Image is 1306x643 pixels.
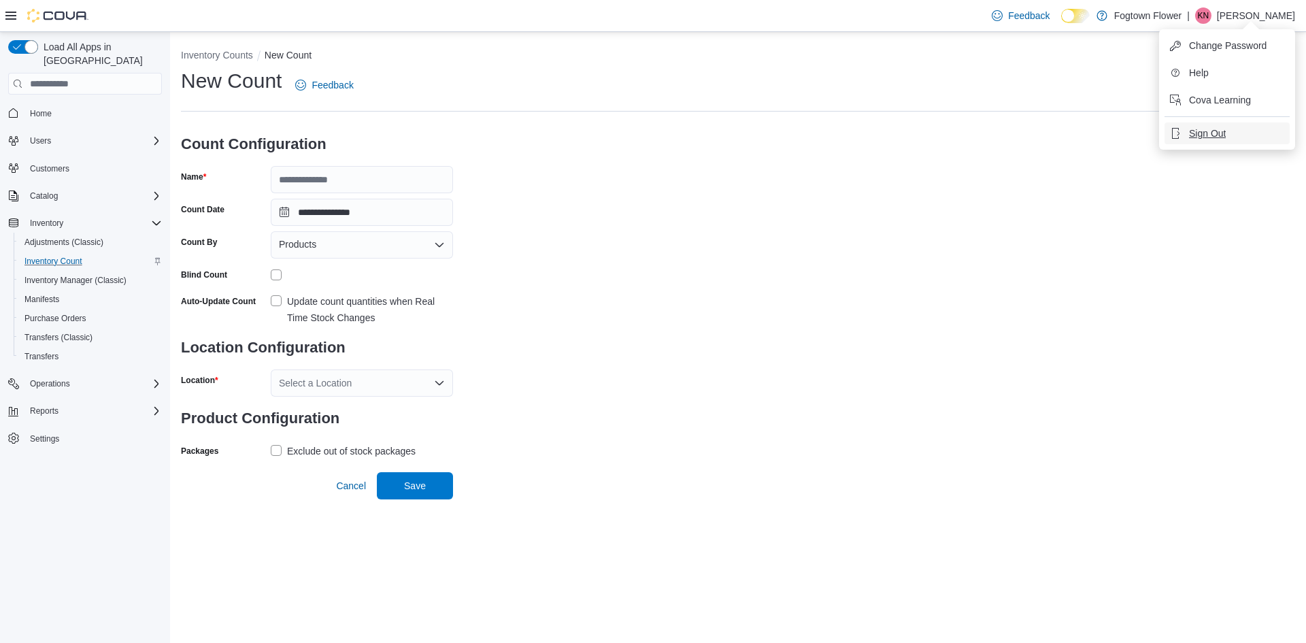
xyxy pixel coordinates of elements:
[1189,39,1267,52] span: Change Password
[19,291,162,308] span: Manifests
[279,236,316,252] span: Products
[14,290,167,309] button: Manifests
[19,348,162,365] span: Transfers
[24,376,162,392] span: Operations
[30,433,59,444] span: Settings
[331,472,371,499] button: Cancel
[181,122,453,166] h3: Count Configuration
[181,237,217,248] label: Count By
[181,269,227,280] div: Blind Count
[38,40,162,67] span: Load All Apps in [GEOGRAPHIC_DATA]
[19,310,162,327] span: Purchase Orders
[30,191,58,201] span: Catalog
[19,291,65,308] a: Manifests
[30,406,58,416] span: Reports
[181,326,453,369] h3: Location Configuration
[1187,7,1190,24] p: |
[1008,9,1050,22] span: Feedback
[19,234,162,250] span: Adjustments (Classic)
[14,347,167,366] button: Transfers
[24,161,75,177] a: Customers
[312,78,353,92] span: Feedback
[181,67,282,95] h1: New Count
[24,376,76,392] button: Operations
[19,272,162,288] span: Inventory Manager (Classic)
[14,252,167,271] button: Inventory Count
[3,159,167,178] button: Customers
[377,472,453,499] button: Save
[290,71,358,99] a: Feedback
[3,374,167,393] button: Operations
[19,329,162,346] span: Transfers (Classic)
[1189,127,1226,140] span: Sign Out
[1165,62,1290,84] button: Help
[3,103,167,122] button: Home
[24,133,162,149] span: Users
[19,310,92,327] a: Purchase Orders
[19,253,88,269] a: Inventory Count
[24,133,56,149] button: Users
[1165,122,1290,144] button: Sign Out
[181,48,1295,65] nav: An example of EuiBreadcrumbs
[30,108,52,119] span: Home
[1165,35,1290,56] button: Change Password
[24,431,65,447] a: Settings
[287,293,453,326] div: Update count quantities when Real Time Stock Changes
[24,403,64,419] button: Reports
[24,215,162,231] span: Inventory
[434,240,445,250] button: Open list of options
[3,429,167,448] button: Settings
[1114,7,1182,24] p: Fogtown Flower
[14,328,167,347] button: Transfers (Classic)
[24,104,162,121] span: Home
[181,50,253,61] button: Inventory Counts
[1061,23,1062,24] span: Dark Mode
[271,199,453,226] input: Press the down key to open a popover containing a calendar.
[24,430,162,447] span: Settings
[24,256,82,267] span: Inventory Count
[24,160,162,177] span: Customers
[986,2,1055,29] a: Feedback
[19,348,64,365] a: Transfers
[1189,66,1209,80] span: Help
[181,171,206,182] label: Name
[336,479,366,493] span: Cancel
[24,188,162,204] span: Catalog
[19,253,162,269] span: Inventory Count
[30,378,70,389] span: Operations
[19,272,132,288] a: Inventory Manager (Classic)
[1195,7,1211,24] div: Kevon Neiven
[24,313,86,324] span: Purchase Orders
[404,479,426,493] span: Save
[30,218,63,229] span: Inventory
[27,9,88,22] img: Cova
[181,204,224,215] label: Count Date
[265,50,312,61] button: New Count
[1165,89,1290,111] button: Cova Learning
[24,188,63,204] button: Catalog
[19,329,98,346] a: Transfers (Classic)
[3,401,167,421] button: Reports
[3,131,167,150] button: Users
[24,294,59,305] span: Manifests
[181,446,218,457] label: Packages
[14,271,167,290] button: Inventory Manager (Classic)
[14,309,167,328] button: Purchase Orders
[8,97,162,484] nav: Complex example
[24,215,69,231] button: Inventory
[3,214,167,233] button: Inventory
[24,237,103,248] span: Adjustments (Classic)
[24,351,58,362] span: Transfers
[19,234,109,250] a: Adjustments (Classic)
[3,186,167,205] button: Catalog
[24,332,93,343] span: Transfers (Classic)
[181,375,218,386] label: Location
[434,378,445,389] button: Open list of options
[1198,7,1209,24] span: KN
[1061,9,1090,23] input: Dark Mode
[1189,93,1251,107] span: Cova Learning
[24,403,162,419] span: Reports
[1217,7,1295,24] p: [PERSON_NAME]
[14,233,167,252] button: Adjustments (Classic)
[181,296,256,307] label: Auto-Update Count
